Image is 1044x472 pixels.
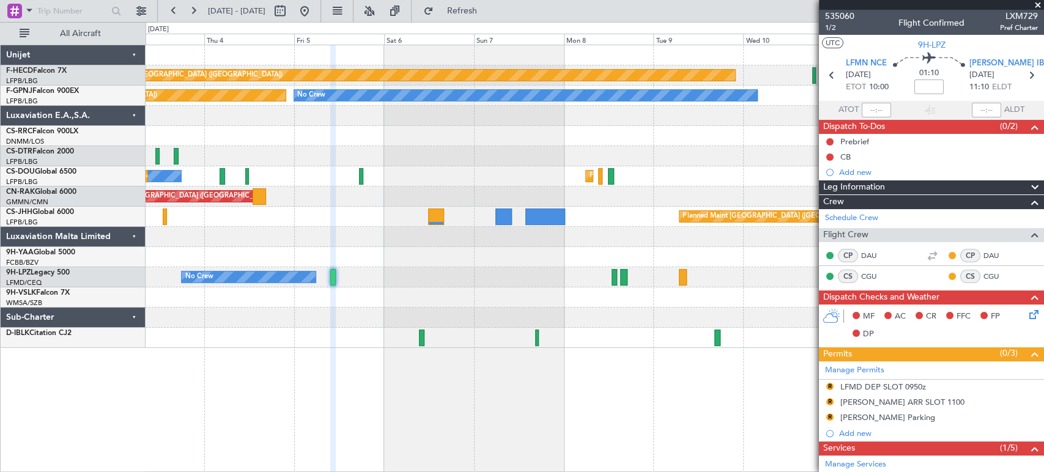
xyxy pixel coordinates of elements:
span: DP [863,328,874,341]
span: 11:10 [969,81,989,94]
div: Planned Maint [GEOGRAPHIC_DATA] ([GEOGRAPHIC_DATA]) [589,167,782,185]
a: Manage Services [825,459,886,471]
div: Thu 4 [204,34,294,45]
a: CGU [983,271,1011,282]
a: CS-DTRFalcon 2000 [6,148,74,155]
div: [PERSON_NAME] Parking [840,412,935,422]
div: CS [960,270,980,283]
button: All Aircraft [13,24,133,43]
span: ALDT [1004,104,1024,116]
span: CS-JHH [6,208,32,216]
span: LXM729 [1000,10,1038,23]
a: LFPB/LBG [6,76,38,86]
span: ELDT [992,81,1012,94]
span: 9H-YAA [6,249,34,256]
a: DAU [861,250,889,261]
span: Refresh [436,7,487,15]
span: All Aircraft [32,29,129,38]
span: [DATE] [846,69,871,81]
div: Planned Maint [GEOGRAPHIC_DATA] ([GEOGRAPHIC_DATA]) [89,66,282,84]
span: D-IBLK [6,330,29,337]
span: ETOT [846,81,866,94]
div: No Crew [297,86,325,105]
a: CGU [861,271,889,282]
span: Crew [823,195,844,209]
span: CS-DTR [6,148,32,155]
span: Services [823,441,855,455]
span: 10:00 [869,81,889,94]
a: LFPB/LBG [6,177,38,186]
div: CS [838,270,858,283]
div: Add new [839,167,1038,177]
div: Flight Confirmed [898,17,964,29]
span: F-GPNJ [6,87,32,95]
a: CS-RRCFalcon 900LX [6,128,78,135]
a: Manage Permits [825,364,884,377]
div: [DATE] [148,24,169,35]
div: [PERSON_NAME] ARR SLOT 1100 [840,397,964,407]
span: CN-RAK [6,188,35,196]
button: Refresh [418,1,491,21]
a: FCBB/BZV [6,258,39,267]
span: (0/3) [1000,347,1018,360]
div: Sat 6 [384,34,474,45]
a: D-IBLKCitation CJ2 [6,330,72,337]
div: Unplanned Maint [GEOGRAPHIC_DATA] ([GEOGRAPHIC_DATA]) [73,187,274,205]
span: FFC [957,311,971,323]
button: UTC [822,37,843,48]
div: CB [840,152,851,162]
div: Mon 8 [564,34,654,45]
div: Wed 3 [114,34,204,45]
span: Dispatch To-Dos [823,120,885,134]
span: Permits [823,347,852,361]
a: CN-RAKGlobal 6000 [6,188,76,196]
div: Add new [839,428,1038,438]
span: 1/2 [825,23,854,33]
a: F-GPNJFalcon 900EX [6,87,79,95]
span: 9H-LPZ [6,269,31,276]
span: CR [926,311,936,323]
span: LFMN NCE [846,57,887,70]
span: [DATE] - [DATE] [208,6,265,17]
a: DAU [983,250,1011,261]
div: Tue 9 [653,34,743,45]
a: LFMD/CEQ [6,278,42,287]
div: Fri 5 [294,34,384,45]
span: Leg Information [823,180,885,194]
button: R [826,383,834,390]
span: 9H-LPZ [918,39,946,51]
a: CS-DOUGlobal 6500 [6,168,76,175]
span: CS-RRC [6,128,32,135]
span: [DATE] [969,69,994,81]
span: AC [895,311,906,323]
div: LFMD DEP SLOT 0950z [840,382,926,392]
a: LFPB/LBG [6,157,38,166]
a: 9H-VSLKFalcon 7X [6,289,70,297]
div: Wed 10 [743,34,833,45]
span: ATOT [839,104,859,116]
span: Pref Charter [1000,23,1038,33]
a: WMSA/SZB [6,298,42,308]
a: F-HECDFalcon 7X [6,67,67,75]
div: Prebrief [840,136,869,147]
input: --:-- [862,103,891,117]
div: Planned Maint [GEOGRAPHIC_DATA] ([GEOGRAPHIC_DATA]) [683,207,875,226]
a: 9H-LPZLegacy 500 [6,269,70,276]
button: R [826,398,834,405]
a: Schedule Crew [825,212,878,224]
span: 9H-VSLK [6,289,36,297]
span: FP [991,311,1000,323]
span: (1/5) [1000,441,1018,454]
span: CS-DOU [6,168,35,175]
a: CS-JHHGlobal 6000 [6,208,74,216]
a: 9H-YAAGlobal 5000 [6,249,75,256]
div: CP [838,249,858,262]
span: Flight Crew [823,228,868,242]
a: GMMN/CMN [6,197,48,207]
a: DNMM/LOS [6,137,44,146]
button: R [826,413,834,421]
a: LFPB/LBG [6,218,38,227]
span: F-HECD [6,67,33,75]
span: 535060 [825,10,854,23]
div: No Crew [185,268,213,286]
